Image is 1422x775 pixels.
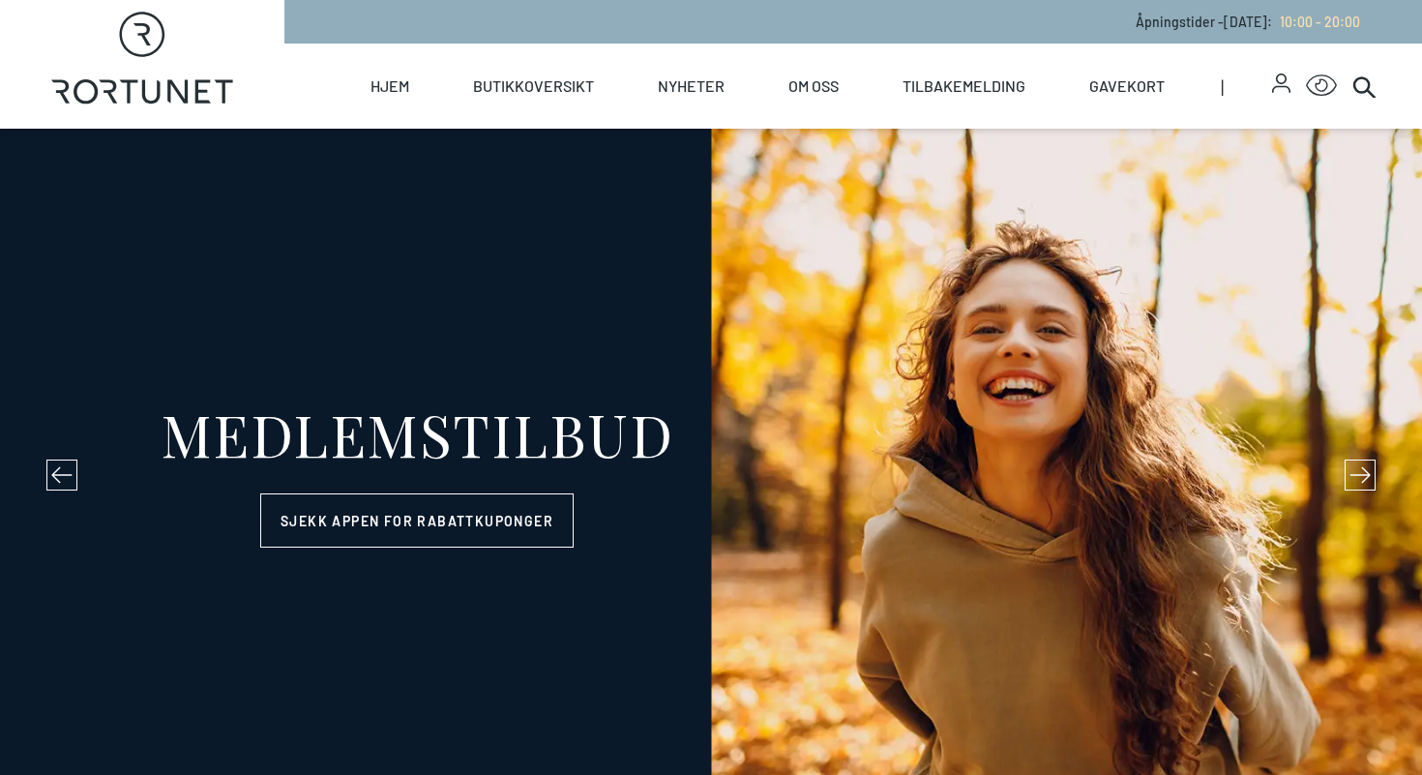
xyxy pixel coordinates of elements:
span: 10:00 - 20:00 [1280,14,1360,30]
span: | [1221,44,1272,129]
a: Sjekk appen for rabattkuponger [260,493,574,548]
button: Open Accessibility Menu [1306,71,1337,102]
div: MEDLEMSTILBUD [161,404,674,462]
a: Om oss [788,44,839,129]
a: Nyheter [658,44,725,129]
a: 10:00 - 20:00 [1272,14,1360,30]
a: Gavekort [1089,44,1165,129]
a: Hjem [370,44,409,129]
a: Tilbakemelding [903,44,1025,129]
a: Butikkoversikt [473,44,594,129]
p: Åpningstider - [DATE] : [1136,12,1360,32]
